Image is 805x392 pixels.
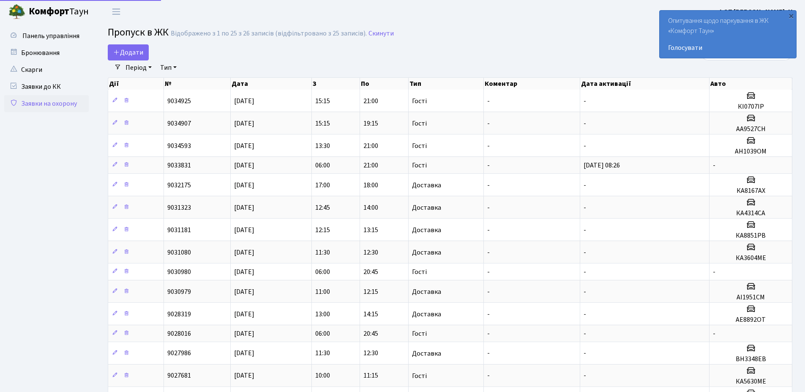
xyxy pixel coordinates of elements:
span: Доставка [412,182,441,189]
span: [DATE] [234,141,254,151]
span: - [487,96,490,106]
span: 15:15 [315,96,330,106]
span: 9031181 [167,225,191,235]
span: 12:45 [315,203,330,212]
h5: КА3604МЕ [713,254,789,262]
span: 10:00 [315,371,330,381]
span: 11:15 [363,371,378,381]
span: 20:45 [363,267,378,277]
span: 06:00 [315,329,330,338]
h5: ВН3348ЕВ [713,355,789,363]
span: [DATE] [234,181,254,190]
div: Опитування щодо паркування в ЖК «Комфорт Таун» [660,11,796,58]
span: - [487,248,490,257]
th: З [312,78,360,90]
span: Гості [412,373,427,379]
span: - [713,329,715,338]
span: 14:15 [363,310,378,319]
a: Скарги [4,61,89,78]
span: - [584,310,586,319]
h5: АІ1951СМ [713,293,789,302]
span: Доставка [412,227,441,233]
span: 12:15 [315,225,330,235]
span: 9031323 [167,203,191,212]
span: 9034907 [167,119,191,128]
span: Доставка [412,204,441,211]
a: Період [122,60,155,75]
th: Дії [108,78,164,90]
span: - [713,267,715,277]
span: Гості [412,120,427,127]
img: logo.png [8,3,25,20]
span: [DATE] [234,161,254,170]
span: - [713,161,715,170]
span: - [487,119,490,128]
b: ФОП [PERSON_NAME]. Н. [718,7,795,16]
span: - [487,287,490,296]
span: [DATE] [234,310,254,319]
span: [DATE] [234,287,254,296]
span: - [487,181,490,190]
span: - [584,287,586,296]
span: 06:00 [315,161,330,170]
span: - [487,371,490,381]
h5: КІ0707ІР [713,103,789,111]
h5: АН1039ОМ [713,148,789,156]
b: Комфорт [29,5,69,18]
span: [DATE] [234,96,254,106]
span: Пропуск в ЖК [108,25,169,40]
span: [DATE] [234,119,254,128]
a: Додати [108,44,149,60]
span: - [584,181,586,190]
span: [DATE] [234,329,254,338]
span: - [487,203,490,212]
span: - [584,349,586,358]
span: 21:00 [363,96,378,106]
span: - [487,161,490,170]
span: 9034925 [167,96,191,106]
h5: КА5630МЕ [713,378,789,386]
span: Гості [412,98,427,104]
span: Гості [412,143,427,149]
div: Відображено з 1 по 25 з 26 записів (відфільтровано з 25 записів). [171,30,367,38]
span: 13:30 [315,141,330,151]
span: Доставка [412,311,441,318]
span: - [487,225,490,235]
a: ФОП [PERSON_NAME]. Н. [718,7,795,17]
span: [DATE] [234,349,254,358]
span: - [584,141,586,151]
span: [DATE] [234,203,254,212]
span: 12:30 [363,248,378,257]
span: 21:00 [363,161,378,170]
span: - [584,119,586,128]
span: Доставка [412,249,441,256]
span: 15:15 [315,119,330,128]
a: Голосувати [668,43,788,53]
span: 9034593 [167,141,191,151]
div: × [787,11,795,20]
span: 19:15 [363,119,378,128]
h5: КА8167АХ [713,187,789,195]
span: 21:00 [363,141,378,151]
a: Скинути [368,30,394,38]
span: 9027986 [167,349,191,358]
span: 9027681 [167,371,191,381]
span: 11:30 [315,349,330,358]
span: - [487,141,490,151]
span: - [487,329,490,338]
th: Коментар [484,78,580,90]
span: [DATE] [234,225,254,235]
span: Гості [412,330,427,337]
span: - [487,267,490,277]
th: По [360,78,408,90]
span: 12:30 [363,349,378,358]
span: Доставка [412,350,441,357]
a: Бронювання [4,44,89,61]
span: 9028016 [167,329,191,338]
a: Панель управління [4,27,89,44]
span: [DATE] [234,371,254,381]
span: 18:00 [363,181,378,190]
th: Авто [709,78,792,90]
h5: АЕ8892ОТ [713,316,789,324]
span: - [584,329,586,338]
